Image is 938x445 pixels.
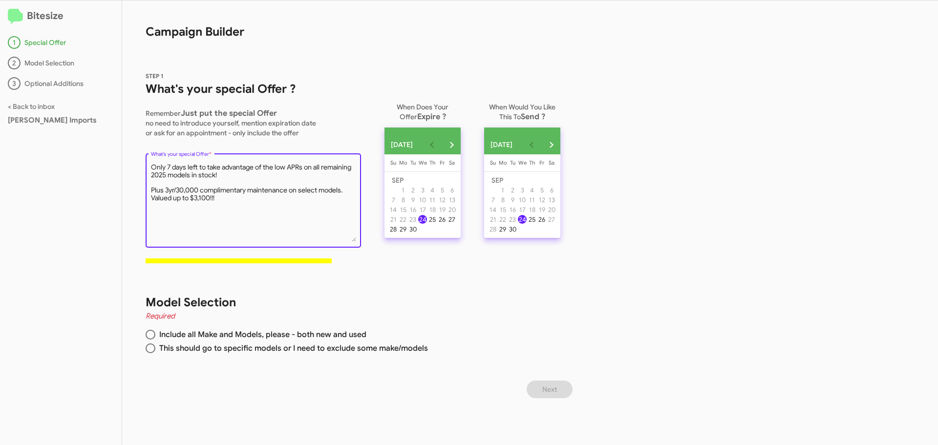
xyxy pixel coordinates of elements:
[488,205,498,214] button: September 14, 2025
[522,135,541,154] button: Previous month
[498,215,507,224] div: 22
[418,185,427,195] button: September 3, 2025
[528,186,536,194] div: 4
[537,214,547,224] button: September 26, 2025
[447,185,457,195] button: September 6, 2025
[8,8,114,24] h2: Bitesize
[527,381,573,398] button: Next
[418,205,427,214] div: 17
[528,215,536,224] div: 25
[517,205,527,214] button: September 17, 2025
[399,195,407,204] div: 8
[428,186,437,194] div: 4
[498,195,507,204] div: 8
[518,205,527,214] div: 17
[418,215,427,224] div: 24
[410,159,416,166] span: Tu
[428,205,437,214] div: 18
[498,205,508,214] button: September 15, 2025
[388,224,398,234] button: September 28, 2025
[508,225,517,233] div: 30
[417,112,446,122] span: Expire ?
[391,136,413,153] span: [DATE]
[408,195,417,204] div: 9
[8,9,23,24] img: logo-minimal.svg
[542,381,557,398] span: Next
[448,195,456,204] div: 13
[488,175,556,185] td: SEP
[398,214,408,224] button: September 22, 2025
[518,186,527,194] div: 3
[508,224,517,234] button: September 30, 2025
[517,195,527,205] button: September 10, 2025
[498,185,508,195] button: September 1, 2025
[418,186,427,194] div: 3
[547,214,556,224] button: September 27, 2025
[537,186,546,194] div: 5
[399,225,407,233] div: 29
[448,215,456,224] div: 27
[408,225,417,233] div: 30
[122,0,576,40] h1: Campaign Builder
[547,185,556,195] button: September 6, 2025
[537,205,546,214] div: 19
[408,205,418,214] button: September 16, 2025
[437,214,447,224] button: September 26, 2025
[547,205,556,214] div: 20
[437,185,447,195] button: September 5, 2025
[547,205,556,214] button: September 20, 2025
[388,205,398,214] button: September 14, 2025
[447,195,457,205] button: September 13, 2025
[427,205,437,214] button: September 18, 2025
[418,195,427,205] button: September 10, 2025
[484,98,560,122] p: When Would You Like This To
[146,72,164,80] span: STEP 1
[146,81,361,97] h1: What's your special Offer ?
[389,205,398,214] div: 14
[408,186,417,194] div: 2
[398,205,408,214] button: September 15, 2025
[408,215,417,224] div: 23
[527,214,537,224] button: September 25, 2025
[8,57,114,69] div: Model Selection
[527,195,537,205] button: September 11, 2025
[388,175,457,185] td: SEP
[489,225,497,233] div: 28
[537,195,547,205] button: September 12, 2025
[508,205,517,214] button: September 16, 2025
[146,105,361,138] p: Remember no need to introduce yourself, mention expiration date or ask for an appointment - only ...
[490,136,512,153] span: [DATE]
[518,159,527,166] span: We
[398,185,408,195] button: September 1, 2025
[517,214,527,224] button: September 24, 2025
[8,77,21,90] div: 3
[399,215,407,224] div: 22
[408,224,418,234] button: September 30, 2025
[528,195,536,204] div: 11
[437,195,447,205] button: September 12, 2025
[428,215,437,224] div: 25
[8,36,21,49] div: 1
[489,195,497,204] div: 7
[547,195,556,205] button: September 13, 2025
[8,57,21,69] div: 2
[549,159,554,166] span: Sa
[518,215,527,224] div: 24
[488,214,498,224] button: September 21, 2025
[449,159,455,166] span: Sa
[508,214,517,224] button: September 23, 2025
[181,108,277,118] span: Just put the special Offer
[146,310,553,322] h4: Required
[539,159,544,166] span: Fr
[508,185,517,195] button: September 2, 2025
[408,214,418,224] button: September 23, 2025
[422,135,442,154] button: Previous month
[498,195,508,205] button: September 8, 2025
[541,135,561,154] button: Next month
[438,205,447,214] div: 19
[8,36,114,49] div: Special Offer
[398,224,408,234] button: September 29, 2025
[498,224,508,234] button: September 29, 2025
[508,215,517,224] div: 23
[537,215,546,224] div: 26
